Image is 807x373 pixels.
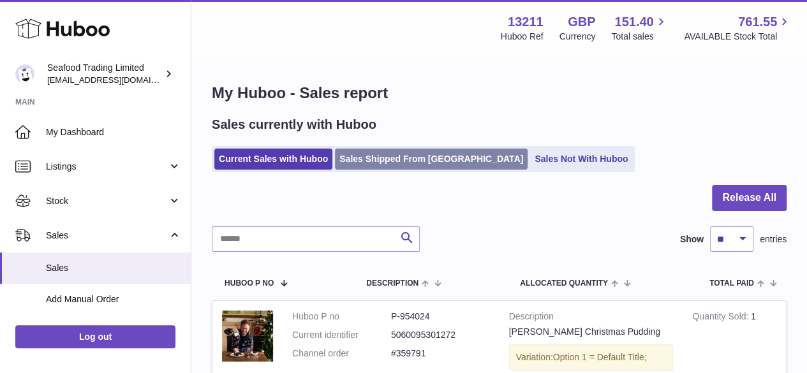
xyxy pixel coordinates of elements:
[292,347,391,360] dt: Channel order
[47,75,188,85] span: [EMAIL_ADDRESS][DOMAIN_NAME]
[46,262,181,274] span: Sales
[509,344,674,370] div: Variation:
[614,13,653,31] span: 151.40
[738,13,777,31] span: 761.55
[15,64,34,84] img: internalAdmin-13211@internal.huboo.com
[335,149,528,170] a: Sales Shipped From [GEOGRAPHIC_DATA]
[222,311,273,362] img: 2.png
[46,161,168,173] span: Listings
[391,329,490,341] dd: 5060095301272
[212,83,787,103] h1: My Huboo - Sales report
[366,279,418,288] span: Description
[684,13,792,43] a: 761.55 AVAILABLE Stock Total
[684,31,792,43] span: AVAILABLE Stock Total
[391,347,490,360] dd: #359791
[553,352,647,362] span: Option 1 = Default Title;
[559,31,596,43] div: Currency
[225,279,274,288] span: Huboo P no
[292,311,391,323] dt: Huboo P no
[391,311,490,323] dd: P-954024
[46,293,181,305] span: Add Manual Order
[46,195,168,207] span: Stock
[530,149,632,170] a: Sales Not With Huboo
[501,31,544,43] div: Huboo Ref
[692,311,751,325] strong: Quantity Sold
[712,185,787,211] button: Release All
[568,13,595,31] strong: GBP
[680,233,704,245] label: Show
[760,233,787,245] span: entries
[15,325,175,348] a: Log out
[520,279,608,288] span: ALLOCATED Quantity
[509,326,674,338] div: [PERSON_NAME] Christmas Pudding
[214,149,332,170] a: Current Sales with Huboo
[508,13,544,31] strong: 13211
[611,13,668,43] a: 151.40 Total sales
[611,31,668,43] span: Total sales
[46,126,181,138] span: My Dashboard
[292,329,391,341] dt: Current identifier
[47,62,162,86] div: Seafood Trading Limited
[709,279,754,288] span: Total paid
[46,230,168,242] span: Sales
[509,311,674,326] strong: Description
[212,116,376,133] h2: Sales currently with Huboo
